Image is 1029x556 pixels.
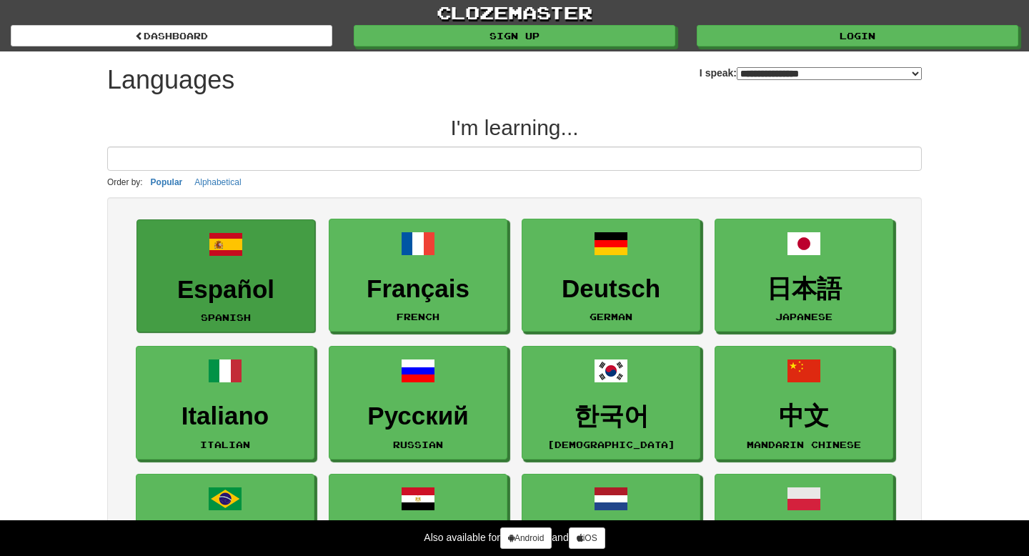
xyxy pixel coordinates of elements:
button: Alphabetical [190,174,245,190]
a: Login [697,25,1018,46]
a: 日本語Japanese [715,219,893,332]
select: I speak: [737,67,922,80]
a: FrançaisFrench [329,219,507,332]
small: Spanish [201,312,251,322]
a: dashboard [11,25,332,46]
small: Mandarin Chinese [747,440,861,450]
h3: 中文 [722,402,885,430]
small: German [590,312,632,322]
h3: Italiano [144,402,307,430]
small: Japanese [775,312,832,322]
h2: I'm learning... [107,116,922,139]
label: I speak: [700,66,922,80]
a: 中文Mandarin Chinese [715,346,893,460]
a: ItalianoItalian [136,346,314,460]
a: Sign up [354,25,675,46]
a: DeutschGerman [522,219,700,332]
h3: Español [144,276,307,304]
h1: Languages [107,66,234,94]
a: РусскийRussian [329,346,507,460]
small: Order by: [107,177,143,187]
h3: 한국어 [530,402,692,430]
h3: 日本語 [722,275,885,303]
a: EspañolSpanish [136,219,315,333]
a: Android [500,527,552,549]
h3: Русский [337,402,499,430]
small: [DEMOGRAPHIC_DATA] [547,440,675,450]
small: French [397,312,439,322]
button: Popular [146,174,187,190]
h3: Français [337,275,499,303]
small: Russian [393,440,443,450]
small: Italian [200,440,250,450]
h3: Deutsch [530,275,692,303]
a: iOS [569,527,605,549]
a: 한국어[DEMOGRAPHIC_DATA] [522,346,700,460]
